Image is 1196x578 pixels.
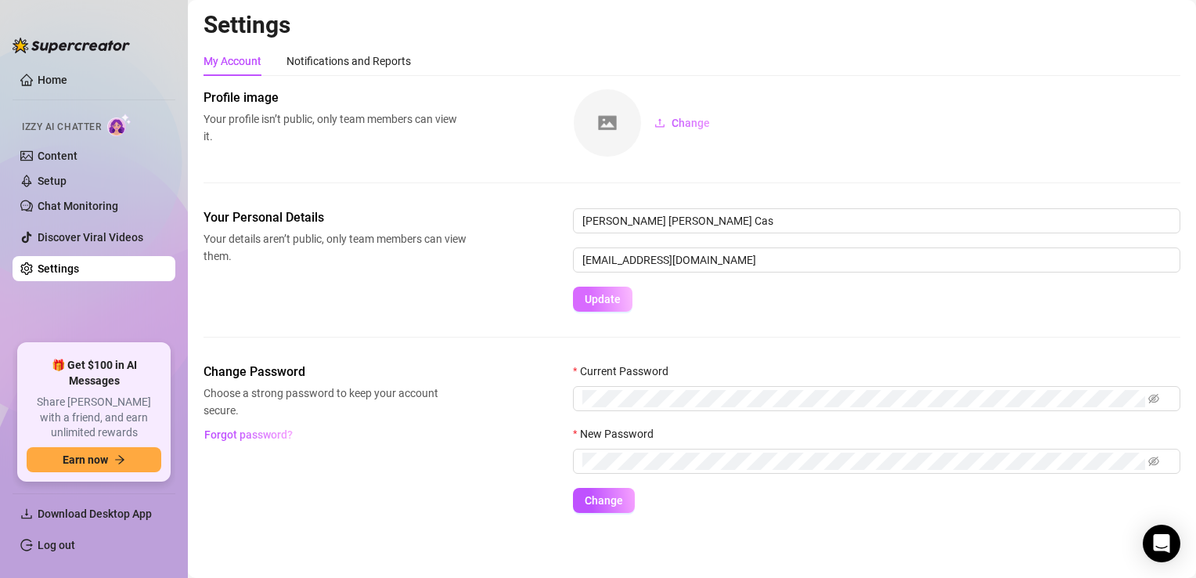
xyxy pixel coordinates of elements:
span: Choose a strong password to keep your account secure. [204,385,467,419]
span: Change [672,117,710,129]
input: Enter name [573,208,1180,233]
a: Content [38,150,77,162]
span: 🎁 Get $100 in AI Messages [27,358,161,388]
a: Log out [38,539,75,551]
span: Forgot password? [204,428,293,441]
a: Setup [38,175,67,187]
input: New Password [582,453,1145,470]
span: Change [585,494,623,507]
img: square-placeholder.png [574,89,641,157]
a: Discover Viral Videos [38,231,143,244]
span: download [20,508,33,520]
button: Update [573,287,632,312]
span: Your profile isn’t public, only team members can view it. [204,110,467,145]
span: eye-invisible [1148,393,1159,404]
h2: Settings [204,10,1180,40]
img: AI Chatter [107,114,131,136]
span: Change Password [204,363,467,381]
span: Profile image [204,89,467,107]
div: Notifications and Reports [286,52,411,70]
span: Your Personal Details [204,208,467,227]
input: Enter new email [573,247,1180,273]
span: upload [654,117,665,128]
span: Update [585,293,621,305]
button: Change [573,488,635,513]
a: Chat Monitoring [38,200,118,212]
div: Open Intercom Messenger [1143,525,1180,562]
button: Change [642,110,722,135]
span: Your details aren’t public, only team members can view them. [204,230,467,265]
button: Earn nowarrow-right [27,447,161,472]
span: Share [PERSON_NAME] with a friend, and earn unlimited rewards [27,395,161,441]
img: logo-BBDzfeDw.svg [13,38,130,53]
label: Current Password [573,363,679,380]
span: Download Desktop App [38,508,152,520]
div: My Account [204,52,261,70]
span: arrow-right [114,454,125,465]
span: eye-invisible [1148,456,1159,467]
a: Settings [38,262,79,275]
label: New Password [573,425,664,443]
button: Forgot password? [204,422,293,447]
span: Izzy AI Chatter [22,120,101,135]
a: Home [38,74,67,86]
input: Current Password [582,390,1145,407]
span: Earn now [63,453,108,466]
